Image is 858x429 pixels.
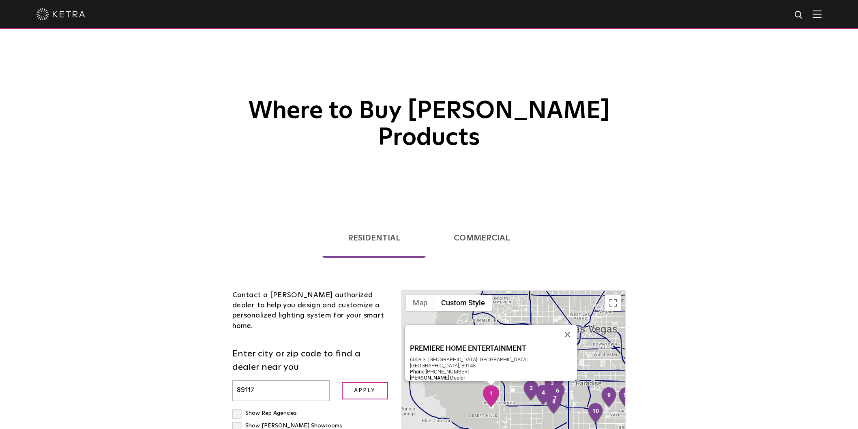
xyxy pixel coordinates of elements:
[410,375,465,381] strong: [PERSON_NAME] Dealer
[549,382,566,404] div: 6
[428,218,536,258] a: Commercial
[410,344,577,354] a: PREMIERE HOME ENTERTAINMENT
[601,387,618,409] div: 9
[605,295,621,311] button: Toggle fullscreen view
[36,8,85,20] img: ketra-logo-2019-white
[322,218,426,258] a: Residential
[483,385,500,407] div: 1
[406,295,434,311] button: Show street map
[523,380,540,402] div: 2
[342,382,388,399] input: Apply
[558,325,577,344] button: Close
[232,380,330,401] input: Enter city or zip code
[410,369,426,375] strong: Phone:
[434,295,492,311] button: Custom Style
[232,410,297,416] label: Show Rep Agencies
[226,36,632,151] h1: Where to Buy [PERSON_NAME] Products
[410,356,577,369] div: 6008 S. [GEOGRAPHIC_DATA] [GEOGRAPHIC_DATA], [GEOGRAPHIC_DATA], 89148
[587,403,604,425] div: 10
[545,393,562,415] div: 8
[547,390,564,412] div: 7
[232,290,389,331] div: Contact a [PERSON_NAME] authorized dealer to help you design and customize a personalized lightin...
[535,384,552,406] div: 4
[232,347,389,374] label: Enter city or zip code to find a dealer near you
[618,387,635,409] div: 12
[813,10,822,18] img: Hamburger%20Nav.svg
[410,369,577,375] div: [PHONE_NUMBER]
[794,10,804,20] img: search icon
[232,423,342,429] label: Show [PERSON_NAME] Showrooms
